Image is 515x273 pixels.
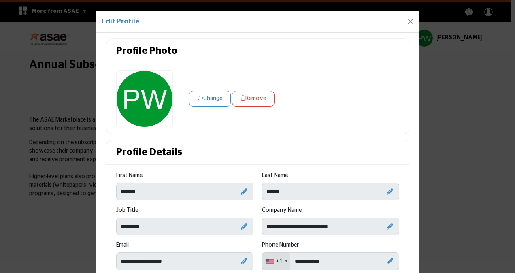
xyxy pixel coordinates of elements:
[116,183,253,200] input: Enter First name
[116,171,143,180] label: First Name
[262,183,399,200] input: Enter Last name
[232,91,275,107] button: Remove
[405,16,416,27] button: Close
[116,241,129,250] label: Email
[116,218,253,235] input: Enter Job Title
[262,206,302,215] label: Company Name
[262,253,290,270] div: United States: +1
[116,206,138,215] label: Job Title
[262,252,399,270] input: Enter your Phone Number
[262,218,399,235] input: Enter Company name
[116,147,182,158] h2: Profile Details
[262,171,288,180] label: Last Name
[276,257,283,266] div: +1
[116,252,253,270] input: Enter Email
[116,45,177,57] h2: Profile Photo
[262,241,299,250] label: Phone Number
[189,91,231,107] button: Change
[102,16,139,27] h1: Edit Profile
